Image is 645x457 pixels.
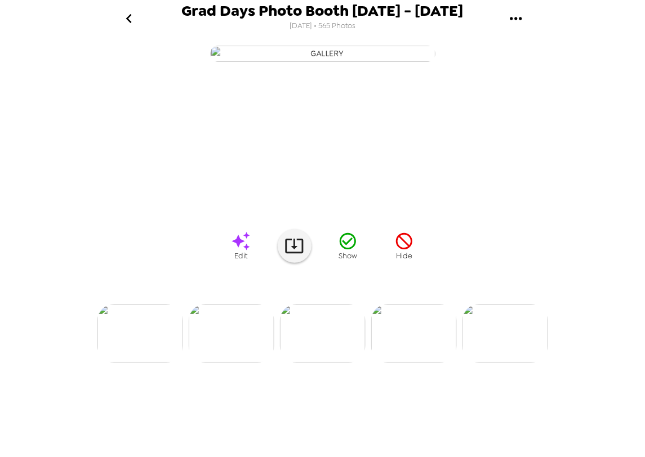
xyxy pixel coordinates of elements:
[182,3,464,19] span: Grad Days Photo Booth [DATE] - [DATE]
[210,46,435,62] img: gallery
[280,304,366,362] img: gallery
[189,304,274,362] img: gallery
[290,19,355,34] span: [DATE] • 565 Photos
[462,304,548,362] img: gallery
[213,225,269,267] a: Edit
[234,251,247,261] span: Edit
[339,251,357,261] span: Show
[320,225,376,267] button: Show
[371,304,457,362] img: gallery
[97,304,183,362] img: gallery
[396,251,412,261] span: Hide
[376,225,433,267] button: Hide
